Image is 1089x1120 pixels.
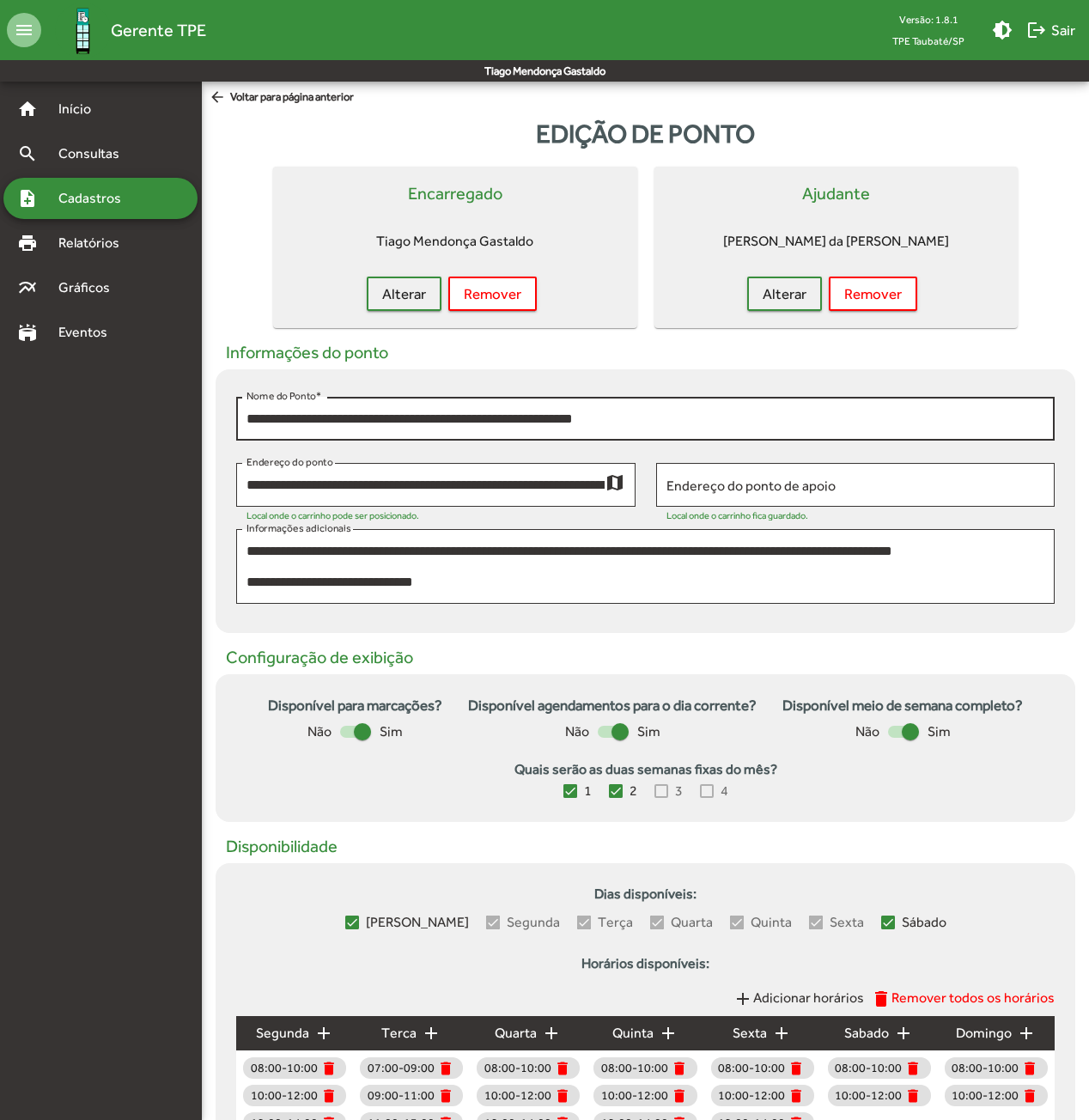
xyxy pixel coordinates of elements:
[668,220,1005,263] mat-card-content: [PERSON_NAME] da [PERSON_NAME]
[782,695,1023,717] strong: Disponível meio de semana completo?
[747,277,822,311] button: Alterar
[788,1087,805,1105] mat-icon: delete
[601,1087,668,1105] span: 10:00-12:00
[893,1023,914,1044] mat-icon: add
[598,912,633,933] span: Terça
[17,277,38,298] mat-icon: multiline_chart
[464,278,521,309] span: Remover
[671,1060,688,1077] mat-icon: delete
[381,1023,417,1044] span: terca
[829,277,917,311] button: Remover
[554,1087,571,1105] mat-icon: delete
[209,114,1082,153] div: Edição de ponto
[601,1059,668,1077] span: 08:00-10:00
[17,143,38,164] mat-icon: search
[721,781,728,801] span: 4
[313,1023,334,1044] mat-icon: add
[666,510,808,520] mat-hint: Local onde o carrinho fica guardado.
[554,1060,571,1077] mat-icon: delete
[507,912,560,933] span: Segunda
[55,3,111,58] img: Logo
[844,278,902,309] span: Remover
[952,1087,1019,1105] span: 10:00-12:00
[48,99,116,119] span: Início
[671,912,713,933] span: Quarta
[17,322,38,343] mat-icon: stadium
[209,88,230,107] mat-icon: arrow_back
[637,721,660,742] span: Sim
[1026,20,1047,40] mat-icon: logout
[904,1060,922,1077] mat-icon: delete
[879,30,978,52] span: TPE Taubaté/SP
[855,721,879,742] span: Não
[1016,1023,1037,1044] mat-icon: add
[468,695,757,717] strong: Disponível agendamentos para o dia corrente?
[437,1087,454,1105] mat-icon: delete
[844,1023,889,1044] span: sabado
[48,322,131,343] span: Eventos
[251,1059,318,1077] span: 08:00-10:00
[733,989,753,1009] mat-icon: add
[763,278,806,309] span: Alterar
[216,647,1075,667] h5: Configuração de exibição
[209,88,354,107] span: Voltar para página anterior
[484,1059,551,1077] span: 08:00-10:00
[380,721,403,742] span: Sim
[307,721,332,742] span: Não
[287,220,624,263] mat-card-content: Tiago Mendonça Gastaldo
[41,3,206,58] a: Gerente TPE
[952,1059,1019,1077] span: 08:00-10:00
[268,695,442,717] strong: Disponível para marcações?
[675,781,683,801] span: 3
[1021,1087,1038,1105] mat-icon: delete
[871,989,891,1009] mat-icon: delete
[565,721,589,742] span: Não
[802,180,870,206] mat-card-title: Ajudante
[236,884,1055,911] strong: Dias disponíveis:
[216,836,1075,856] h5: Disponibilidade
[437,1060,454,1077] mat-icon: delete
[584,781,592,801] span: 1
[246,510,419,520] mat-hint: Local onde o carrinho pode ser posicionado.
[368,1087,435,1105] span: 09:00-11:00
[830,912,864,933] span: Sexta
[448,277,537,311] button: Remover
[788,1060,805,1077] mat-icon: delete
[928,721,951,742] span: Sim
[236,953,1055,981] strong: Horários disponíveis:
[753,989,864,1006] span: Adicionar horários
[236,759,1055,780] strong: Quais serão as duas semanas fixas do mês?
[48,233,142,253] span: Relatórios
[320,1060,338,1077] mat-icon: delete
[718,1087,785,1105] span: 10:00-12:00
[956,1023,1012,1044] span: domingo
[17,188,38,209] mat-icon: note_add
[408,180,502,206] mat-card-title: Encarregado
[495,1023,537,1044] span: quarta
[17,99,38,119] mat-icon: home
[630,781,637,801] span: 2
[320,1087,338,1105] mat-icon: delete
[904,1087,922,1105] mat-icon: delete
[421,1023,441,1044] mat-icon: add
[771,1023,792,1044] mat-icon: add
[48,188,143,209] span: Cadastros
[382,278,426,309] span: Alterar
[835,1087,902,1105] span: 10:00-12:00
[256,1023,309,1044] span: segunda
[541,1023,562,1044] mat-icon: add
[366,912,469,933] span: [PERSON_NAME]
[902,912,946,933] span: Sábado
[671,1087,688,1105] mat-icon: delete
[48,277,133,298] span: Gráficos
[751,912,792,933] span: Quinta
[658,1023,678,1044] mat-icon: add
[733,1023,767,1044] span: sexta
[367,277,441,311] button: Alterar
[835,1059,902,1077] span: 08:00-10:00
[1019,15,1082,46] button: Sair
[605,472,625,492] mat-icon: map
[251,1087,318,1105] span: 10:00-12:00
[1021,1060,1038,1077] mat-icon: delete
[718,1059,785,1077] span: 08:00-10:00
